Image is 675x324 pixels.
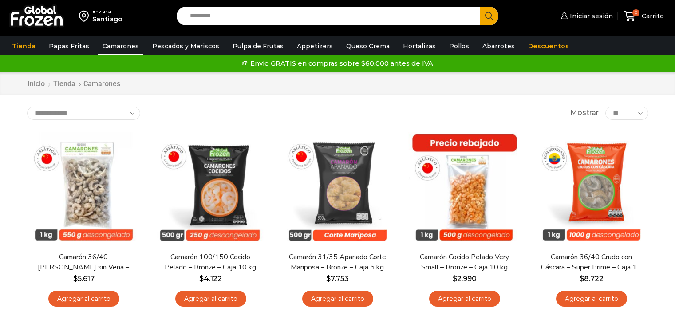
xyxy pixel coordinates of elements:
[53,79,76,89] a: Tienda
[92,15,122,24] div: Santiago
[480,7,498,25] button: Search button
[524,38,573,55] a: Descuentos
[32,252,134,273] a: Camarón 36/40 [PERSON_NAME] sin Vena – Bronze – Caja 10 kg
[73,274,78,283] span: $
[159,252,261,273] a: Camarón 100/150 Cocido Pelado – Bronze – Caja 10 kg
[83,79,120,88] h1: Camarones
[199,274,204,283] span: $
[326,274,331,283] span: $
[580,274,584,283] span: $
[98,38,143,55] a: Camarones
[429,291,500,307] a: Agregar al carrito: “Camarón Cocido Pelado Very Small - Bronze - Caja 10 kg”
[292,38,337,55] a: Appetizers
[148,38,224,55] a: Pescados y Mariscos
[342,38,394,55] a: Queso Crema
[639,12,664,20] span: Carrito
[199,274,222,283] bdi: 4.122
[27,107,140,120] select: Pedido de la tienda
[44,38,94,55] a: Papas Fritas
[453,274,477,283] bdi: 2.990
[559,7,613,25] a: Iniciar sesión
[27,79,120,89] nav: Breadcrumb
[48,291,119,307] a: Agregar al carrito: “Camarón 36/40 Crudo Pelado sin Vena - Bronze - Caja 10 kg”
[228,38,288,55] a: Pulpa de Frutas
[622,6,666,27] a: 0 Carrito
[540,252,642,273] a: Camarón 36/40 Crudo con Cáscara – Super Prime – Caja 10 kg
[302,291,373,307] a: Agregar al carrito: “Camarón 31/35 Apanado Corte Mariposa - Bronze - Caja 5 kg”
[453,274,457,283] span: $
[8,38,40,55] a: Tienda
[286,252,388,273] a: Camarón 31/35 Apanado Corte Mariposa – Bronze – Caja 5 kg
[73,274,95,283] bdi: 5.617
[399,38,440,55] a: Hortalizas
[326,274,349,283] bdi: 7.753
[92,8,122,15] div: Enviar a
[570,108,599,118] span: Mostrar
[580,274,604,283] bdi: 8.722
[478,38,519,55] a: Abarrotes
[568,12,613,20] span: Iniciar sesión
[27,79,45,89] a: Inicio
[175,291,246,307] a: Agregar al carrito: “Camarón 100/150 Cocido Pelado - Bronze - Caja 10 kg”
[413,252,515,273] a: Camarón Cocido Pelado Very Small – Bronze – Caja 10 kg
[632,9,639,16] span: 0
[556,291,627,307] a: Agregar al carrito: “Camarón 36/40 Crudo con Cáscara - Super Prime - Caja 10 kg”
[445,38,474,55] a: Pollos
[79,8,92,24] img: address-field-icon.svg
